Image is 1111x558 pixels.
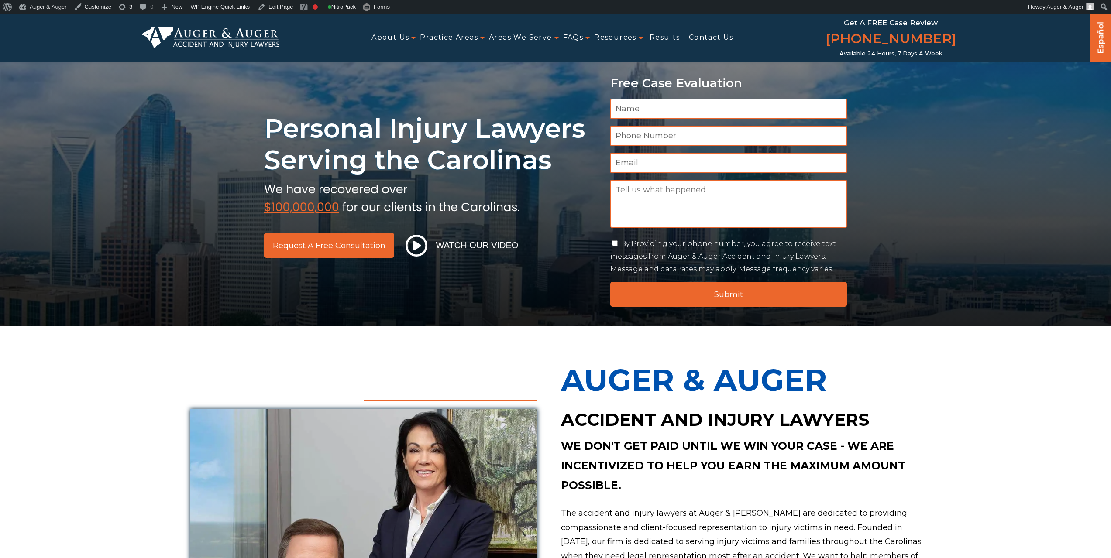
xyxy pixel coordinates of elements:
a: Contact Us [689,28,733,48]
p: Auger & Auger [561,353,922,407]
span: Available 24 Hours, 7 Days a Week [839,50,942,57]
input: Name [610,99,847,119]
a: Request a Free Consultation [264,233,394,258]
p: We don't get paid until we win your case - we are incentivized to help you earn the maximum amoun... [561,436,922,495]
h1: Personal Injury Lawyers Serving the Carolinas [264,113,600,176]
span: Request a Free Consultation [273,242,385,250]
a: About Us [371,28,409,48]
a: Resources [594,28,636,48]
span: Get a FREE Case Review [844,18,938,27]
p: Free Case Evaluation [610,76,847,90]
div: Focus keyphrase not set [313,4,318,10]
input: Email [610,153,847,173]
label: By Providing your phone number, you agree to receive text messages from Auger & Auger Accident an... [610,240,836,273]
a: Results [650,28,680,48]
a: Practice Areas [420,28,478,48]
a: FAQs [563,28,584,48]
input: Submit [610,282,847,307]
img: sub text [264,180,520,213]
span: Auger & Auger [1046,3,1083,10]
a: [PHONE_NUMBER] [826,29,956,50]
a: Español [1094,14,1108,59]
a: Areas We Serve [489,28,552,48]
img: Auger & Auger Accident and Injury Lawyers Logo [142,27,280,48]
input: Phone Number [610,126,847,146]
button: Watch Our Video [403,234,521,257]
h2: Accident and Injury Lawyers [561,407,922,432]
